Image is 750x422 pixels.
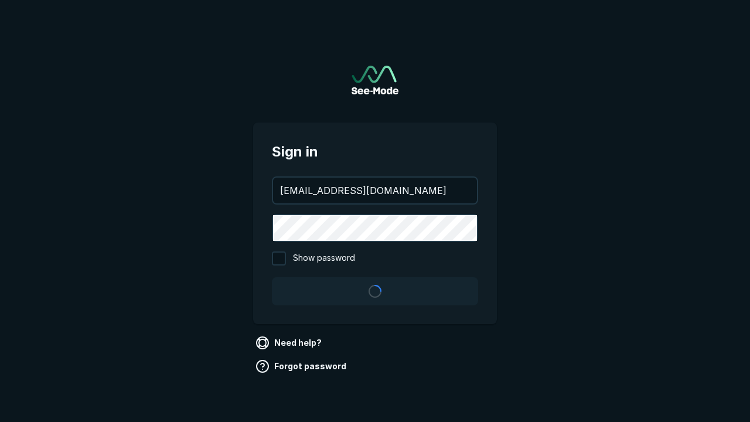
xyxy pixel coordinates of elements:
img: See-Mode Logo [352,66,398,94]
span: Sign in [272,141,478,162]
span: Show password [293,251,355,266]
a: Go to sign in [352,66,398,94]
a: Forgot password [253,357,351,376]
a: Need help? [253,333,326,352]
input: your@email.com [273,178,477,203]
